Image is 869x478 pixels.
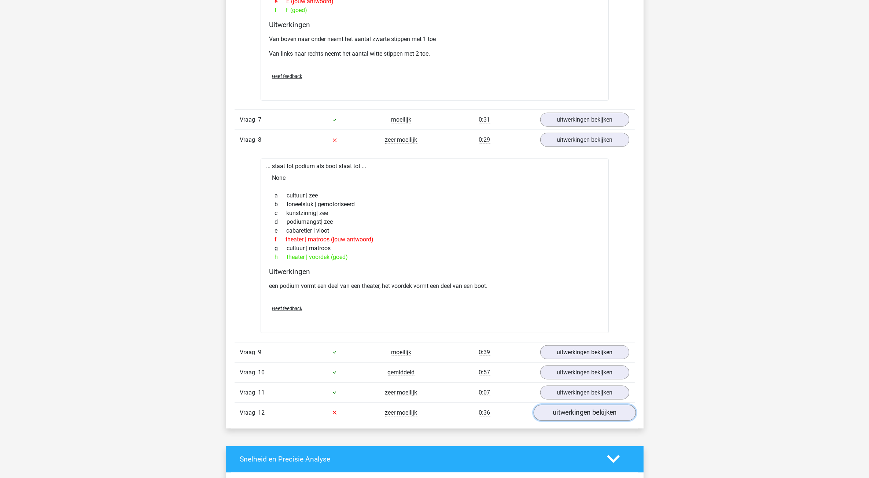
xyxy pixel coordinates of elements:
[258,116,262,123] span: 7
[261,159,609,333] div: ... staat tot podium als boot staat tot ...
[240,408,258,417] span: Vraag
[540,366,629,379] a: uitwerkingen bekijken
[269,200,600,209] div: toneelstuk | gemotoriseerd
[269,6,600,15] div: F (goed)
[533,405,636,421] a: uitwerkingen bekijken
[269,253,600,262] div: theater | voordek (goed)
[258,389,265,396] span: 11
[258,136,262,143] span: 8
[266,171,603,185] div: None
[479,369,490,376] span: 0:57
[540,113,629,127] a: uitwerkingen bekijken
[479,389,490,396] span: 0:07
[269,49,600,58] p: Van links naar rechts neemt het aantal witte stippen met 2 toe.
[275,244,287,253] span: g
[240,136,258,144] span: Vraag
[272,74,302,79] span: Geef feedback
[240,368,258,377] span: Vraag
[275,235,286,244] span: f
[269,282,600,290] p: een podium vormt een deel van een theater, het voordek vormt een deel van een boot.
[258,369,265,376] span: 10
[240,115,258,124] span: Vraag
[479,136,490,144] span: 0:29
[388,369,415,376] span: gemiddeld
[275,226,287,235] span: e
[540,345,629,359] a: uitwerkingen bekijken
[275,218,287,226] span: d
[240,455,596,463] h4: Snelheid en Precisie Analyse
[275,200,287,209] span: b
[269,35,600,44] p: Van boven naar onder neemt het aantal zwarte stippen met 1 toe
[275,253,287,262] span: h
[269,226,600,235] div: cabaretier | vloot
[275,6,286,15] span: f
[258,349,262,356] span: 9
[269,235,600,244] div: theater | matroos (jouw antwoord)
[479,116,490,123] span: 0:31
[269,21,600,29] h4: Uitwerkingen
[385,136,417,144] span: zeer moeilijk
[240,348,258,357] span: Vraag
[269,218,600,226] div: podiumangst| zee
[479,409,490,416] span: 0:36
[269,244,600,253] div: cultuur | matroos
[391,349,411,356] span: moeilijk
[391,116,411,123] span: moeilijk
[240,388,258,397] span: Vraag
[479,349,490,356] span: 0:39
[385,409,417,416] span: zeer moeilijk
[269,267,600,276] h4: Uitwerkingen
[269,191,600,200] div: cultuur | zee
[269,209,600,218] div: kunstzinnig| zee
[275,209,287,218] span: c
[385,389,417,396] span: zeer moeilijk
[540,133,629,147] a: uitwerkingen bekijken
[275,191,287,200] span: a
[540,386,629,400] a: uitwerkingen bekijken
[258,409,265,416] span: 12
[272,306,302,311] span: Geef feedback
